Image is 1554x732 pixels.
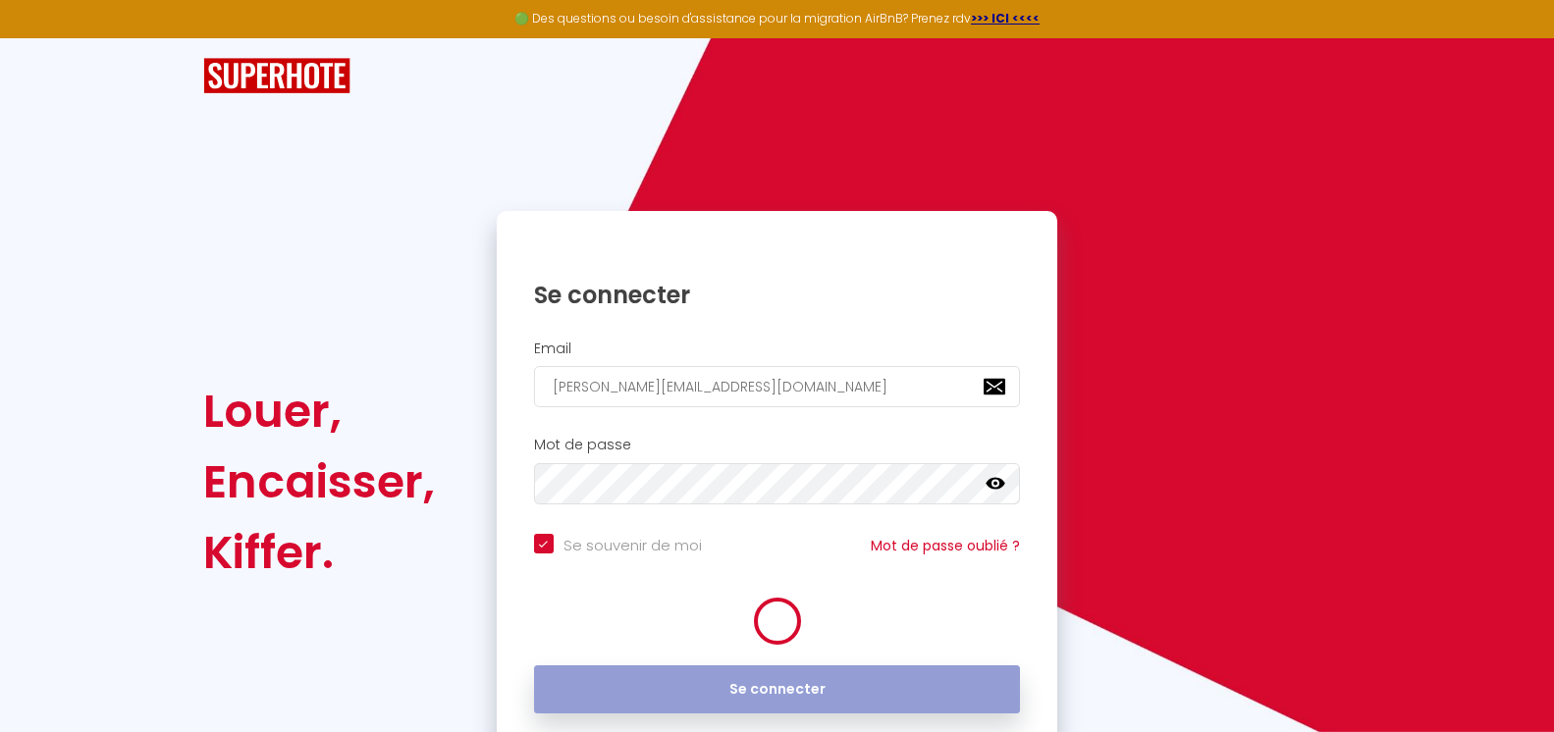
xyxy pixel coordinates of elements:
[534,437,1021,453] h2: Mot de passe
[534,340,1021,357] h2: Email
[871,536,1020,555] a: Mot de passe oublié ?
[203,376,435,446] div: Louer,
[534,665,1021,714] button: Se connecter
[534,366,1021,407] input: Ton Email
[203,446,435,517] div: Encaisser,
[534,280,1021,310] h1: Se connecter
[203,517,435,588] div: Kiffer.
[971,10,1040,26] a: >>> ICI <<<<
[203,58,350,94] img: SuperHote logo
